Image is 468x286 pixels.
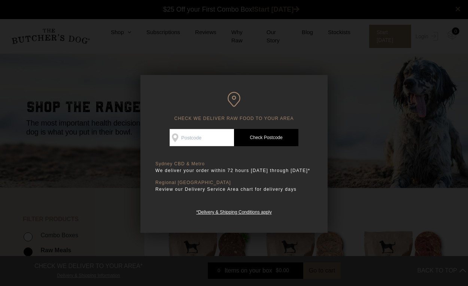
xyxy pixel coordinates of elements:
[170,129,234,146] input: Postcode
[155,186,313,193] p: Review our Delivery Service Area chart for delivery days
[155,161,313,167] p: Sydney CBD & Metro
[234,129,298,146] a: Check Postcode
[196,208,271,215] a: *Delivery & Shipping Conditions apply
[155,180,313,186] p: Regional [GEOGRAPHIC_DATA]
[155,92,313,121] h6: CHECK WE DELIVER RAW FOOD TO YOUR AREA
[155,167,313,174] p: We deliver your order within 72 hours [DATE] through [DATE]*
